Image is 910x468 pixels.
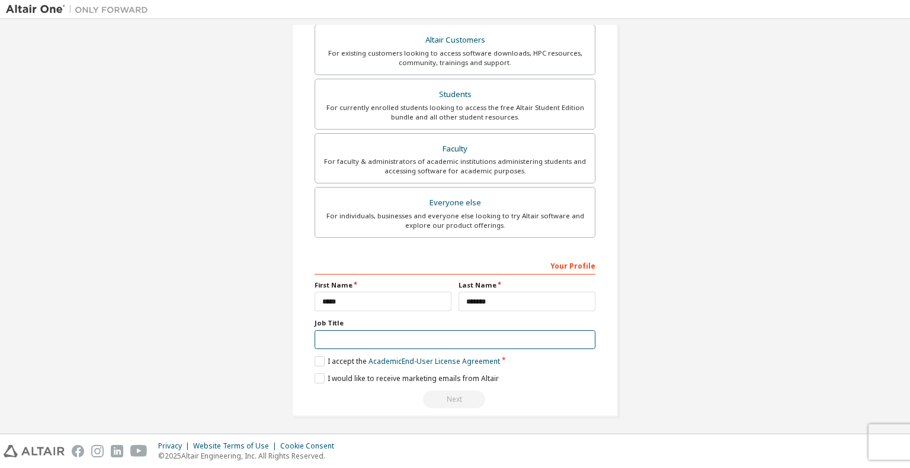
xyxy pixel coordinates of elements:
[158,451,341,461] p: © 2025 Altair Engineering, Inc. All Rights Reserved.
[280,441,341,451] div: Cookie Consent
[193,441,280,451] div: Website Terms of Use
[322,103,588,122] div: For currently enrolled students looking to access the free Altair Student Edition bundle and all ...
[369,356,500,366] a: Academic End-User License Agreement
[322,86,588,103] div: Students
[322,141,588,157] div: Faculty
[158,441,193,451] div: Privacy
[322,157,588,176] div: For faculty & administrators of academic institutions administering students and accessing softwa...
[322,211,588,230] div: For individuals, businesses and everyone else looking to try Altair software and explore our prod...
[322,49,588,67] div: For existing customers looking to access software downloads, HPC resources, community, trainings ...
[6,4,154,15] img: Altair One
[315,256,595,275] div: Your Profile
[4,445,65,457] img: altair_logo.svg
[459,280,595,290] label: Last Name
[111,445,123,457] img: linkedin.svg
[322,195,588,211] div: Everyone else
[315,280,451,290] label: First Name
[315,373,499,383] label: I would like to receive marketing emails from Altair
[130,445,148,457] img: youtube.svg
[91,445,104,457] img: instagram.svg
[315,318,595,328] label: Job Title
[72,445,84,457] img: facebook.svg
[315,390,595,408] div: Read and acccept EULA to continue
[315,356,500,366] label: I accept the
[322,32,588,49] div: Altair Customers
